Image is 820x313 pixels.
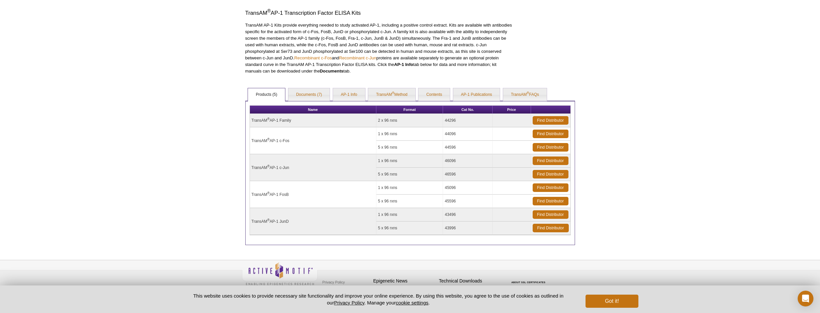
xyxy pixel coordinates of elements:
[267,164,270,168] sup: ®
[267,117,270,121] sup: ®
[453,88,500,101] a: AP-1 Publications
[376,114,443,127] td: 2 x 96 rxns
[333,88,365,101] a: AP-1 Info
[245,9,513,17] h3: TransAM AP-1 Transcription Factor ELISA Kits
[245,22,513,74] p: TransAM AP-1 Kits provide everything needed to study activated AP-1, including a positive control...
[511,281,545,283] a: ABOUT SSL CERTIFICATES
[376,195,443,208] td: 5 x 96 rxns
[267,191,270,195] sup: ®
[443,154,492,168] td: 46096
[250,208,376,235] td: TransAM AP-1 JunD
[586,295,638,308] button: Got it!
[533,116,568,125] a: Find Distributor
[376,168,443,181] td: 5 x 96 rxns
[394,62,413,67] strong: AP-1 Info
[250,181,376,208] td: TransAM AP-1 FosB
[533,143,568,152] a: Find Distributor
[334,300,364,305] a: Privacy Policy
[376,106,443,114] th: Format
[339,55,376,60] a: Recombinant c-Jun
[376,127,443,141] td: 1 x 96 rxns
[376,208,443,221] td: 1 x 96 rxns
[443,141,492,154] td: 44596
[321,277,346,287] a: Privacy Policy
[250,106,376,114] th: Name
[443,127,492,141] td: 44096
[288,88,330,101] a: Documents (7)
[533,210,568,219] a: Find Distributor
[533,224,569,232] a: Find Distributor
[798,291,813,306] div: Open Intercom Messenger
[248,88,285,101] a: Products (5)
[250,127,376,154] td: TransAM AP-1 c-Fos
[503,88,547,101] a: TransAM®FAQs
[418,88,450,101] a: Contents
[443,195,492,208] td: 45596
[392,91,394,95] sup: ®
[439,278,501,284] h4: Technical Downloads
[527,91,529,95] sup: ®
[250,154,376,181] td: TransAM AP-1 c-Jun
[443,221,492,235] td: 43996
[267,9,271,14] sup: ®
[443,106,492,114] th: Cat No.
[368,88,415,101] a: TransAM®Method
[533,156,568,165] a: Find Distributor
[373,278,436,284] h4: Epigenetic News
[267,137,270,141] sup: ®
[533,197,568,205] a: Find Distributor
[533,130,568,138] a: Find Distributor
[443,168,492,181] td: 46596
[320,69,344,73] strong: Documents
[376,154,443,168] td: 1 x 96 rxns
[443,208,492,221] td: 43496
[443,114,492,127] td: 44296
[396,300,428,305] button: cookie settings
[533,170,568,178] a: Find Distributor
[250,114,376,127] td: TransAM AP-1 Family
[182,292,575,306] p: This website uses cookies to provide necessary site functionality and improve your online experie...
[505,272,554,286] table: Click to Verify - This site chose Symantec SSL for secure e-commerce and confidential communicati...
[242,260,318,287] img: Active Motif,
[533,183,568,192] a: Find Distributor
[443,181,492,195] td: 45096
[294,55,332,60] a: Recombinant c-Fos
[267,218,270,222] sup: ®
[376,181,443,195] td: 1 x 96 rxns
[376,221,443,235] td: 5 x 96 rxns
[376,141,443,154] td: 5 x 96 rxns
[493,106,531,114] th: Price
